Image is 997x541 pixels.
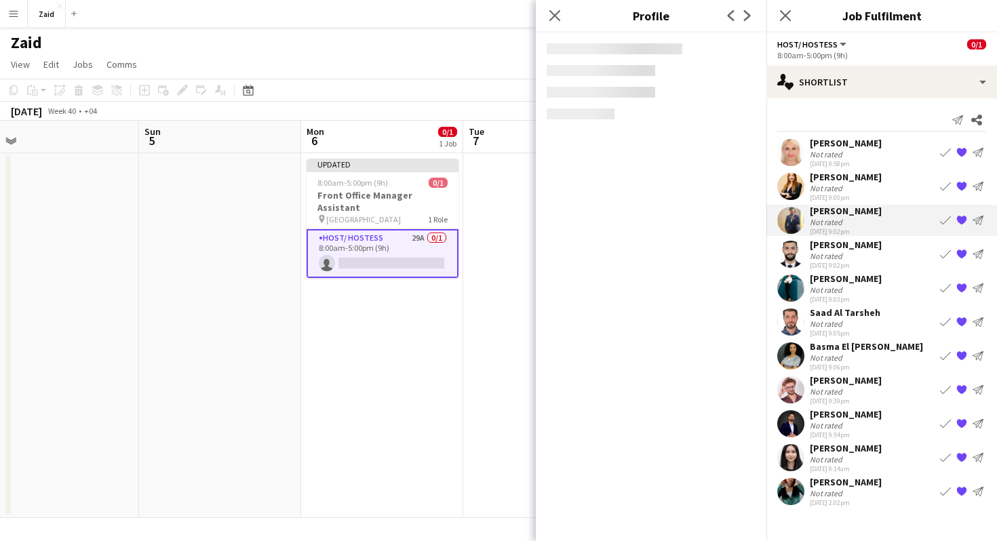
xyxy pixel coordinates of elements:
[810,217,845,227] div: Not rated
[810,442,882,454] div: [PERSON_NAME]
[810,420,845,430] div: Not rated
[536,7,766,24] h3: Profile
[307,189,458,214] h3: Front Office Manager Assistant
[810,498,882,507] div: [DATE] 2:02pm
[810,488,845,498] div: Not rated
[43,58,59,71] span: Edit
[142,133,161,148] span: 5
[810,251,845,261] div: Not rated
[28,1,66,27] button: Zaid
[307,159,458,169] div: Updated
[38,56,64,73] a: Edit
[810,239,882,251] div: [PERSON_NAME]
[810,408,882,420] div: [PERSON_NAME]
[810,464,882,473] div: [DATE] 8:14am
[810,476,882,488] div: [PERSON_NAME]
[777,39,848,49] button: Host/ Hostess
[45,106,79,116] span: Week 40
[305,133,324,148] span: 6
[467,133,484,148] span: 7
[67,56,98,73] a: Jobs
[967,39,986,49] span: 0/1
[307,229,458,278] app-card-role: Host/ Hostess29A0/18:00am-5:00pm (9h)
[810,285,845,295] div: Not rated
[317,178,388,188] span: 8:00am-5:00pm (9h)
[810,193,882,202] div: [DATE] 9:00pm
[438,127,457,137] span: 0/1
[810,363,923,372] div: [DATE] 9:06pm
[810,227,882,236] div: [DATE] 9:02pm
[810,273,882,285] div: [PERSON_NAME]
[84,106,97,116] div: +04
[766,66,997,98] div: Shortlist
[5,56,35,73] a: View
[810,183,845,193] div: Not rated
[73,58,93,71] span: Jobs
[439,138,456,148] div: 1 Job
[810,397,882,405] div: [DATE] 9:39pm
[810,374,882,386] div: [PERSON_NAME]
[810,137,882,149] div: [PERSON_NAME]
[144,125,161,138] span: Sun
[810,159,882,168] div: [DATE] 8:58pm
[11,33,42,53] h1: Zaid
[810,261,882,270] div: [DATE] 9:02pm
[766,7,997,24] h3: Job Fulfilment
[810,171,882,183] div: [PERSON_NAME]
[307,159,458,278] app-job-card: Updated8:00am-5:00pm (9h)0/1Front Office Manager Assistant [GEOGRAPHIC_DATA]1 RoleHost/ Hostess29...
[810,329,880,338] div: [DATE] 9:05pm
[106,58,137,71] span: Comms
[810,205,882,217] div: [PERSON_NAME]
[810,319,845,329] div: Not rated
[810,306,880,319] div: Saad Al Tarsheh
[101,56,142,73] a: Comms
[777,39,838,49] span: Host/ Hostess
[810,454,845,464] div: Not rated
[307,125,324,138] span: Mon
[810,295,882,304] div: [DATE] 9:03pm
[469,125,484,138] span: Tue
[810,386,845,397] div: Not rated
[429,178,448,188] span: 0/1
[326,214,401,224] span: [GEOGRAPHIC_DATA]
[810,430,882,439] div: [DATE] 9:54pm
[11,104,42,118] div: [DATE]
[777,50,986,60] div: 8:00am-5:00pm (9h)
[810,353,845,363] div: Not rated
[810,149,845,159] div: Not rated
[810,340,923,353] div: Basma El [PERSON_NAME]
[11,58,30,71] span: View
[428,214,448,224] span: 1 Role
